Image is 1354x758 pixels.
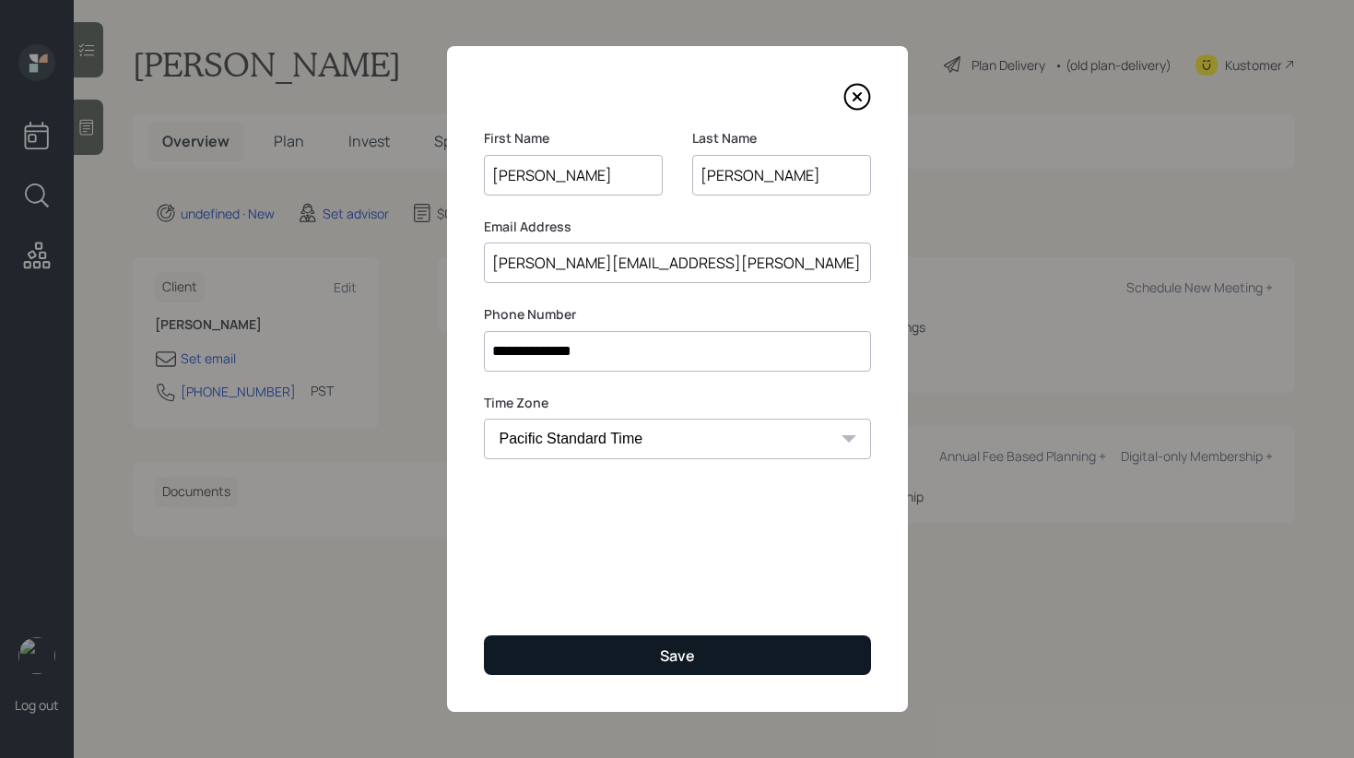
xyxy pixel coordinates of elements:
label: Time Zone [484,394,871,412]
label: Phone Number [484,305,871,324]
label: Email Address [484,218,871,236]
label: First Name [484,129,663,148]
label: Last Name [692,129,871,148]
div: Save [660,645,695,666]
button: Save [484,635,871,675]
